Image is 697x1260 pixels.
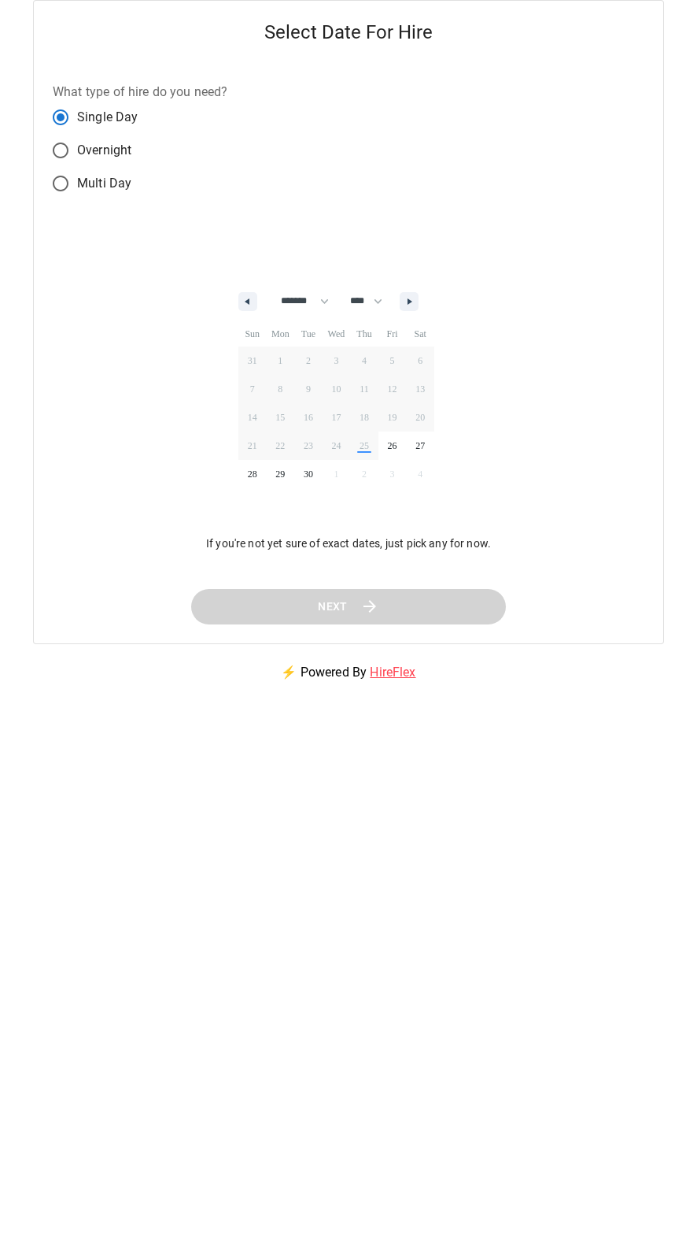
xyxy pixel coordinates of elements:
[388,432,397,460] span: 26
[415,432,425,460] span: 27
[418,346,422,375] span: 6
[378,432,407,460] button: 26
[34,1,663,64] h5: Select Date For Hire
[388,403,397,432] span: 19
[378,346,407,375] button: 5
[248,460,257,488] span: 28
[360,432,369,460] span: 25
[191,589,506,624] button: Next
[350,432,378,460] button: 25
[304,403,313,432] span: 16
[378,321,407,346] span: Fri
[406,321,434,346] span: Sat
[248,403,257,432] span: 14
[334,346,338,375] span: 3
[294,432,323,460] button: 23
[294,403,323,432] button: 16
[323,321,351,346] span: Wed
[304,460,313,488] span: 30
[406,346,434,375] button: 6
[294,375,323,403] button: 9
[267,375,295,403] button: 8
[275,432,285,460] span: 22
[318,597,348,617] span: Next
[388,375,397,403] span: 12
[294,460,323,488] button: 30
[238,375,267,403] button: 7
[331,432,341,460] span: 24
[323,403,351,432] button: 17
[262,644,434,701] p: ⚡ Powered By
[238,460,267,488] button: 28
[267,346,295,375] button: 1
[77,174,131,193] span: Multi Day
[406,403,434,432] button: 20
[370,665,415,680] a: HireFlex
[77,141,131,160] span: Overnight
[378,403,407,432] button: 19
[275,403,285,432] span: 15
[350,346,378,375] button: 4
[238,321,267,346] span: Sun
[331,403,341,432] span: 17
[323,346,351,375] button: 3
[267,403,295,432] button: 15
[275,460,285,488] span: 29
[350,321,378,346] span: Thu
[278,346,282,375] span: 1
[406,375,434,403] button: 13
[350,375,378,403] button: 11
[238,403,267,432] button: 14
[306,375,311,403] span: 9
[406,432,434,460] button: 27
[294,321,323,346] span: Tue
[415,375,425,403] span: 13
[360,403,369,432] span: 18
[206,535,491,551] p: If you're not yet sure of exact dates, just pick any for now.
[331,375,341,403] span: 10
[362,346,367,375] span: 4
[306,346,311,375] span: 2
[415,403,425,432] span: 20
[350,403,378,432] button: 18
[77,108,138,127] span: Single Day
[304,432,313,460] span: 23
[238,432,267,460] button: 21
[267,432,295,460] button: 22
[53,83,228,101] label: What type of hire do you need?
[267,460,295,488] button: 29
[323,432,351,460] button: 24
[278,375,282,403] span: 8
[294,346,323,375] button: 2
[267,321,295,346] span: Mon
[323,375,351,403] button: 10
[378,375,407,403] button: 12
[360,375,369,403] span: 11
[248,432,257,460] span: 21
[250,375,255,403] span: 7
[390,346,395,375] span: 5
